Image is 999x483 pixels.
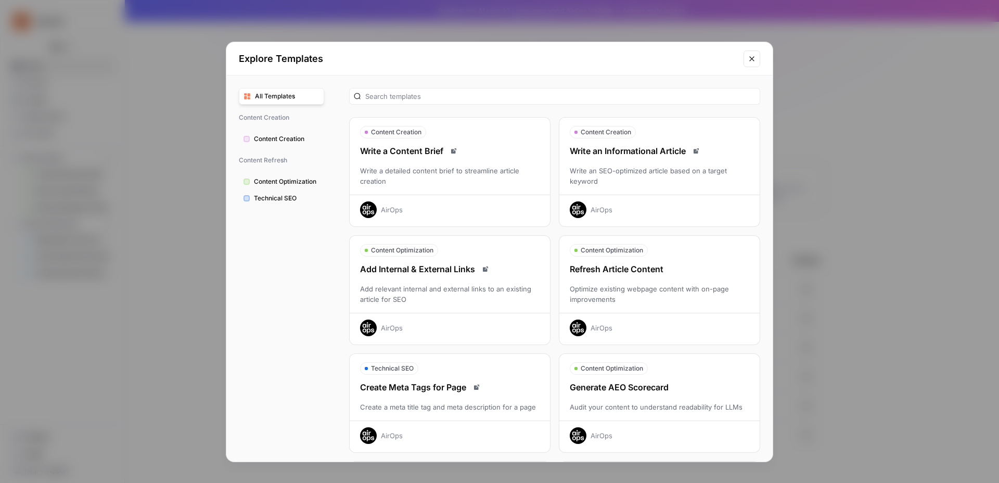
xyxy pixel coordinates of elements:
[559,284,760,304] div: Optimize existing webpage content with on-page improvements
[239,151,324,169] span: Content Refresh
[350,166,550,186] div: Write a detailed content brief to streamline article creation
[381,430,403,441] div: AirOps
[744,50,760,67] button: Close modal
[350,402,550,412] div: Create a meta title tag and meta description for a page
[559,353,760,453] button: Content OptimizationGenerate AEO ScorecardAudit your content to understand readability for LLMsAi...
[239,190,324,207] button: Technical SEO
[591,323,612,333] div: AirOps
[559,117,760,227] button: Content CreationWrite an Informational ArticleRead docsWrite an SEO-optimized article based on a ...
[239,109,324,126] span: Content Creation
[479,263,492,275] a: Read docs
[254,194,319,203] span: Technical SEO
[447,145,460,157] a: Read docs
[349,235,550,345] button: Content OptimizationAdd Internal & External LinksRead docsAdd relevant internal and external link...
[591,430,612,441] div: AirOps
[350,145,550,157] div: Write a Content Brief
[371,246,433,255] span: Content Optimization
[239,88,324,105] button: All Templates
[239,173,324,190] button: Content Optimization
[581,364,643,373] span: Content Optimization
[559,145,760,157] div: Write an Informational Article
[371,364,414,373] span: Technical SEO
[381,205,403,215] div: AirOps
[255,92,319,101] span: All Templates
[371,128,421,137] span: Content Creation
[381,323,403,333] div: AirOps
[350,263,550,275] div: Add Internal & External Links
[350,284,550,304] div: Add relevant internal and external links to an existing article for SEO
[254,134,319,144] span: Content Creation
[349,117,550,227] button: Content CreationWrite a Content BriefRead docsWrite a detailed content brief to streamline articl...
[239,52,737,66] h2: Explore Templates
[350,381,550,393] div: Create Meta Tags for Page
[581,128,631,137] span: Content Creation
[470,381,483,393] a: Read docs
[591,205,612,215] div: AirOps
[581,246,643,255] span: Content Optimization
[239,131,324,147] button: Content Creation
[254,177,319,186] span: Content Optimization
[559,166,760,186] div: Write an SEO-optimized article based on a target keyword
[365,91,755,101] input: Search templates
[690,145,702,157] a: Read docs
[559,235,760,345] button: Content OptimizationRefresh Article ContentOptimize existing webpage content with on-page improve...
[559,381,760,393] div: Generate AEO Scorecard
[559,402,760,412] div: Audit your content to understand readability for LLMs
[559,263,760,275] div: Refresh Article Content
[349,353,550,453] button: Technical SEOCreate Meta Tags for PageRead docsCreate a meta title tag and meta description for a...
